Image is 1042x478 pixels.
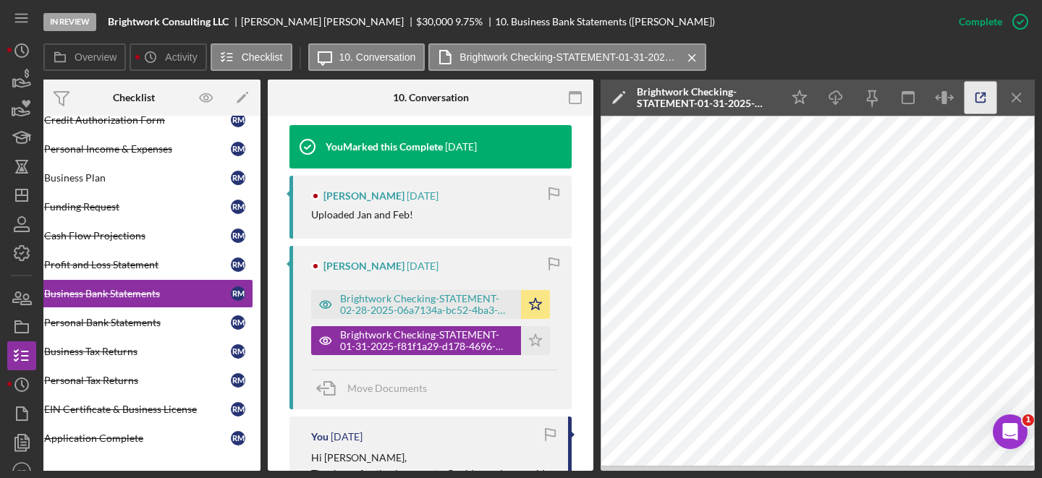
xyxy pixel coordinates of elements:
[44,432,231,444] div: Application Complete
[44,201,231,213] div: Funding Request
[311,450,554,466] p: Hi [PERSON_NAME],
[637,86,774,109] div: Brightwork Checking-STATEMENT-01-31-2025-f81f1a29-d178-4696-ad5c-a98625c64060.pdf
[231,113,245,127] div: R M
[44,404,231,415] div: EIN Certificate & Business License
[44,259,231,270] div: Profit and Loss Statement
[340,293,514,316] div: Brightwork Checking-STATEMENT-02-28-2025-06a7134a-bc52-4ba3-a698-9a69c19969a4.pdf
[165,51,197,63] label: Activity
[231,431,245,445] div: R M
[44,172,231,184] div: Business Plan
[44,230,231,242] div: Cash Flow Projections
[44,346,231,357] div: Business Tax Returns
[211,43,292,71] button: Checklist
[323,260,404,272] div: [PERSON_NAME]
[339,51,416,63] label: 10. Conversation
[407,190,439,202] time: 2025-09-22 15:19
[113,92,155,103] div: Checklist
[495,16,715,27] div: 10. Business Bank Statements ([PERSON_NAME])
[959,7,1002,36] div: Complete
[308,43,425,71] button: 10. Conversation
[44,114,231,126] div: Credit Authorization Form
[311,370,441,406] button: Move Documents
[340,329,514,352] div: Brightwork Checking-STATEMENT-01-31-2025-f81f1a29-d178-4696-ad5c-a98625c64060.pdf
[231,257,245,272] div: R M
[130,43,206,71] button: Activity
[231,286,245,301] div: R M
[231,373,245,388] div: R M
[311,326,550,355] button: Brightwork Checking-STATEMENT-01-31-2025-f81f1a29-d178-4696-ad5c-a98625c64060.pdf
[407,260,439,272] time: 2025-09-22 15:18
[944,7,1035,36] button: Complete
[459,51,677,63] label: Brightwork Checking-STATEMENT-01-31-2025-f81f1a29-d178-4696-ad5c-a98625c64060.pdf
[311,431,329,443] div: You
[14,424,253,453] a: Application CompleteRM
[311,209,413,221] div: Uploaded Jan and Feb!
[14,106,253,135] a: Credit Authorization FormRM
[44,143,231,155] div: Personal Income & Expenses
[311,290,550,319] button: Brightwork Checking-STATEMENT-02-28-2025-06a7134a-bc52-4ba3-a698-9a69c19969a4.pdf
[331,431,363,443] time: 2025-09-22 14:48
[108,16,229,27] b: Brightwork Consulting LLC
[43,13,96,31] div: In Review
[428,43,706,71] button: Brightwork Checking-STATEMENT-01-31-2025-f81f1a29-d178-4696-ad5c-a98625c64060.pdf
[14,308,253,337] a: Personal Bank StatementsRM
[44,317,231,328] div: Personal Bank Statements
[1022,414,1034,426] span: 1
[993,414,1028,449] iframe: Intercom live chat
[326,141,443,153] div: You Marked this Complete
[14,192,253,221] a: Funding RequestRM
[231,200,245,214] div: R M
[455,16,483,27] div: 9.75 %
[14,221,253,250] a: Cash Flow ProjectionsRM
[14,135,253,163] a: Personal Income & ExpensesRM
[44,288,231,299] div: Business Bank Statements
[242,51,283,63] label: Checklist
[231,344,245,359] div: R M
[347,382,427,394] span: Move Documents
[14,250,253,279] a: Profit and Loss StatementRM
[231,229,245,243] div: R M
[14,366,253,395] a: Personal Tax ReturnsRM
[231,402,245,417] div: R M
[393,92,469,103] div: 10. Conversation
[17,468,26,476] text: PT
[14,279,253,308] a: Business Bank StatementsRM
[14,395,253,424] a: EIN Certificate & Business LicenseRM
[75,51,117,63] label: Overview
[323,190,404,202] div: [PERSON_NAME]
[231,171,245,185] div: R M
[231,315,245,330] div: R M
[241,16,416,27] div: [PERSON_NAME] [PERSON_NAME]
[231,142,245,156] div: R M
[416,15,453,27] span: $30,000
[14,337,253,366] a: Business Tax ReturnsRM
[14,163,253,192] a: Business PlanRM
[44,375,231,386] div: Personal Tax Returns
[43,43,126,71] button: Overview
[445,141,477,153] time: 2025-09-22 17:44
